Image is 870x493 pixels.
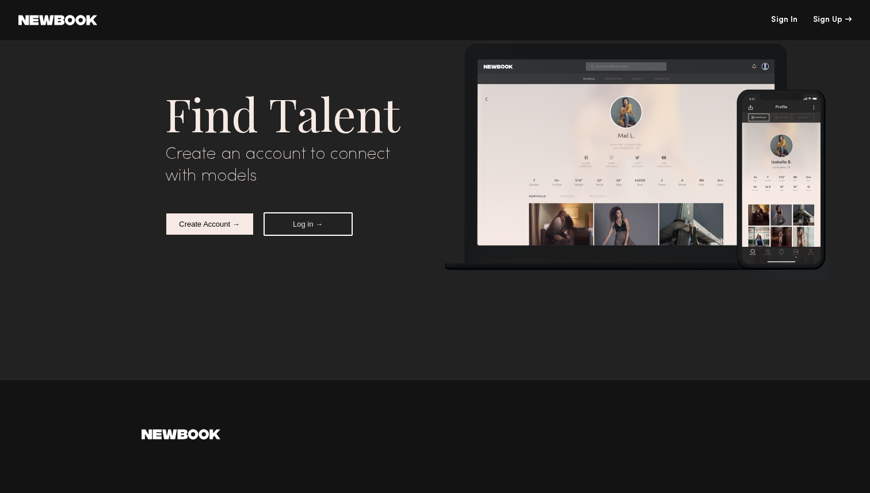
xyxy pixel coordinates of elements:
[264,212,353,236] button: Log in →
[165,144,427,187] div: Create an account to connect with models
[165,82,427,144] div: Find Talent
[771,16,797,24] a: Sign In
[813,16,852,24] div: Sign Up
[165,212,254,236] button: Create Account →
[444,43,828,279] img: devices.png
